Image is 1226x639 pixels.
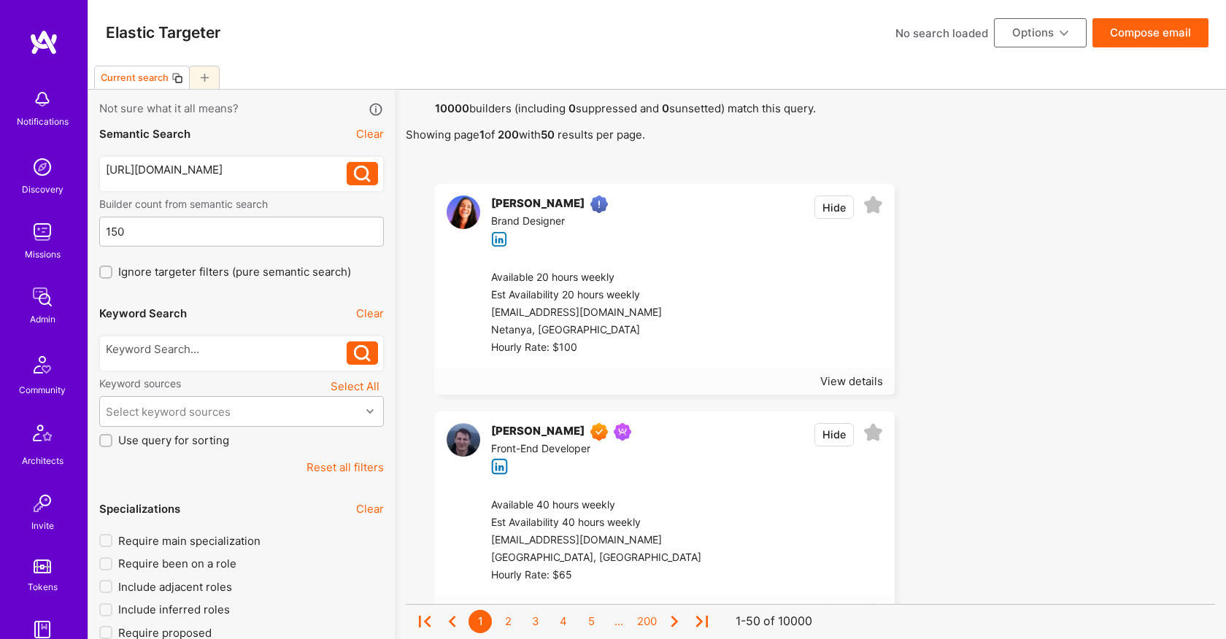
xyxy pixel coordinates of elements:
div: [PERSON_NAME] [491,195,585,213]
div: Invite [31,518,54,533]
div: 3 [524,610,547,633]
img: teamwork [28,217,57,247]
strong: 10000 [435,101,469,115]
div: Specializations [99,501,180,516]
div: Est Availability 20 hours weekly [491,287,687,304]
div: Semantic Search [99,126,190,142]
div: [PERSON_NAME] [491,423,585,441]
span: Include adjacent roles [118,579,232,595]
img: Community [25,347,60,382]
i: icon Info [368,101,385,118]
div: Missions [25,247,61,262]
i: icon Copy [171,72,183,84]
i: icon Search [354,345,371,362]
i: icon Search [354,166,371,182]
img: Exceptional A.Teamer [590,423,608,441]
img: Architects [25,418,60,453]
img: bell [28,85,57,114]
i: icon linkedIn [491,231,508,248]
i: icon Chevron [366,408,374,415]
div: Current search [101,72,169,83]
div: Netanya, [GEOGRAPHIC_DATA] [491,322,687,339]
img: admin teamwork [28,282,57,311]
button: Clear [356,126,384,142]
i: icon ArrowDownBlack [1060,29,1068,38]
div: Available 40 hours weekly [491,497,701,514]
div: Admin [30,311,55,327]
div: [EMAIL_ADDRESS][DOMAIN_NAME] [491,304,687,322]
span: Ignore targeter filters (pure semantic search) [118,264,351,279]
div: 200 [635,610,658,633]
div: Front-End Developer [491,441,637,458]
div: Tokens [28,579,58,595]
a: User Avatar [447,195,480,247]
div: 5 [579,610,603,633]
div: View details [820,373,883,389]
label: Keyword sources [99,376,181,390]
img: User Avatar [447,195,480,229]
div: [EMAIL_ADDRESS][DOMAIN_NAME] [491,532,701,549]
a: User Avatar [447,423,480,475]
p: Showing page of with results per page. [406,127,1215,142]
div: 2 [496,610,520,633]
img: tokens [34,559,51,573]
i: icon EmptyStar [863,195,883,215]
label: Builder count from semantic search [99,197,384,211]
div: Brand Designer [491,213,614,231]
img: logo [29,29,58,55]
button: Hide [814,195,854,219]
div: Community [19,382,66,398]
button: Clear [356,306,384,321]
div: Hourly Rate: $65 [491,567,701,584]
div: Notifications [17,114,69,129]
span: Not sure what it all means? [99,101,239,117]
img: High Potential User [590,195,608,213]
img: discovery [28,152,57,182]
img: User Avatar [447,423,480,457]
i: icon EmptyStar [863,423,883,443]
strong: 1 [479,128,485,142]
span: builders (including suppressed and sunsetted) match this query. [406,101,1215,142]
h3: Elastic Targeter [106,23,220,42]
div: 1-50 of 10000 [736,614,812,630]
button: Reset all filters [306,460,384,475]
i: icon linkedIn [491,458,508,475]
button: Options [994,18,1087,47]
div: Hourly Rate: $100 [491,339,687,357]
strong: 0 [568,101,576,115]
div: Est Availability 40 hours weekly [491,514,701,532]
span: Include inferred roles [118,602,230,617]
div: 1 [469,610,492,633]
button: Hide [814,423,854,446]
div: Select keyword sources [106,404,231,419]
div: Available 20 hours weekly [491,269,687,287]
div: Keyword Search [99,306,187,321]
div: ... [607,610,631,633]
img: Been on Mission [614,423,631,441]
div: No search loaded [895,26,988,41]
div: [URL][DOMAIN_NAME] [106,162,347,177]
button: Select All [326,376,384,396]
span: Require main specialization [118,533,261,549]
strong: 0 [662,101,669,115]
div: View details [820,600,883,616]
div: 4 [552,610,575,633]
button: Compose email [1092,18,1208,47]
strong: 200 [498,128,519,142]
div: [GEOGRAPHIC_DATA], [GEOGRAPHIC_DATA] [491,549,701,567]
span: Use query for sorting [118,433,229,448]
div: Architects [22,453,63,468]
span: Require been on a role [118,556,236,571]
img: Invite [28,489,57,518]
strong: 50 [541,128,555,142]
div: Discovery [22,182,63,197]
button: Clear [356,501,384,516]
i: icon Plus [201,74,209,82]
